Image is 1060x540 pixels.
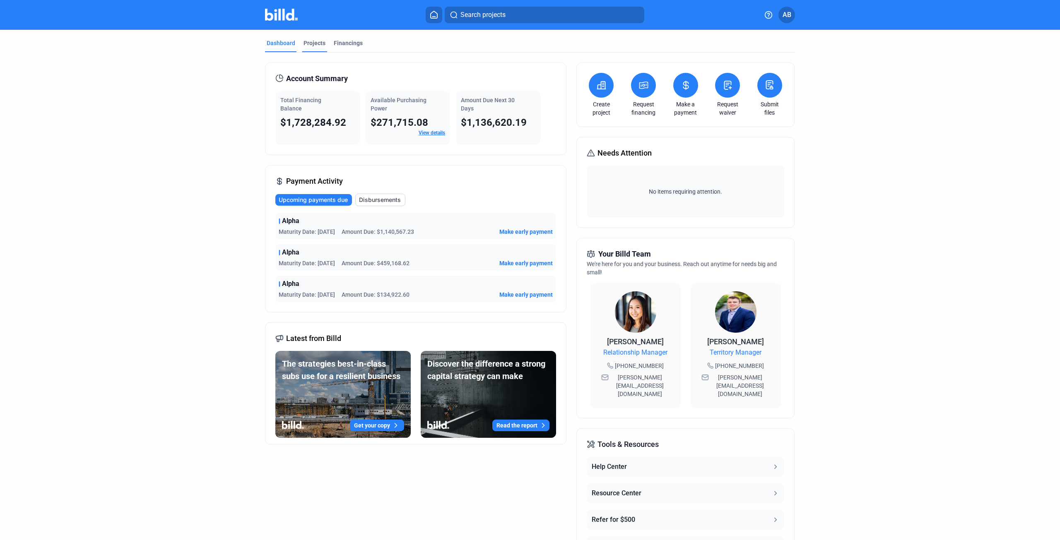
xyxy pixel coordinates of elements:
span: $271,715.08 [371,117,428,128]
span: Territory Manager [710,348,761,358]
span: Relationship Manager [603,348,667,358]
button: Make early payment [499,290,553,299]
span: No items requiring attention. [590,187,781,196]
a: Submit files [755,100,784,117]
div: The strategies best-in-class subs use for a resilient business [282,358,404,382]
span: Needs Attention [597,147,652,159]
span: Maturity Date: [DATE] [279,290,335,299]
img: Billd Company Logo [265,9,298,21]
button: Refer for $500 [587,510,784,530]
span: Amount Due Next 30 Days [461,97,515,112]
button: Read the report [492,420,549,431]
span: [PERSON_NAME][EMAIL_ADDRESS][DOMAIN_NAME] [711,373,770,398]
button: Resource Center [587,483,784,503]
div: Projects [304,39,325,47]
img: Territory Manager [715,291,756,333]
div: Refer for $500 [592,515,635,525]
button: Make early payment [499,228,553,236]
span: Amount Due: $1,140,567.23 [342,228,414,236]
span: Your Billd Team [598,248,651,260]
span: $1,728,284.92 [280,117,346,128]
span: [PERSON_NAME] [607,337,664,346]
button: Search projects [445,7,644,23]
div: Discover the difference a strong capital strategy can make [427,358,549,382]
span: AB [783,10,791,20]
span: [PHONE_NUMBER] [715,362,764,370]
span: Amount Due: $459,168.62 [342,259,410,267]
div: Dashboard [267,39,295,47]
span: Total Financing Balance [280,97,321,112]
a: View details [419,130,445,136]
span: Amount Due: $134,922.60 [342,290,410,299]
span: Alpha [282,216,299,226]
span: Upcoming payments due [279,196,348,204]
span: [PERSON_NAME][EMAIL_ADDRESS][DOMAIN_NAME] [610,373,670,398]
button: Disbursements [355,194,405,206]
span: Available Purchasing Power [371,97,426,112]
button: Upcoming payments due [275,194,352,206]
a: Create project [587,100,616,117]
span: $1,136,620.19 [461,117,527,128]
div: Financings [334,39,363,47]
button: Make early payment [499,259,553,267]
span: Account Summary [286,73,348,84]
button: Get your copy [350,420,404,431]
span: [PERSON_NAME] [707,337,764,346]
span: We're here for you and your business. Reach out anytime for needs big and small! [587,261,777,276]
span: Payment Activity [286,175,343,187]
button: Help Center [587,457,784,477]
button: AB [778,7,795,23]
img: Relationship Manager [615,291,656,333]
span: Search projects [460,10,506,20]
span: Maturity Date: [DATE] [279,259,335,267]
span: Maturity Date: [DATE] [279,228,335,236]
a: Request financing [629,100,658,117]
span: Latest from Billd [286,333,341,344]
div: Help Center [592,462,627,472]
div: Resource Center [592,488,641,498]
span: [PHONE_NUMBER] [615,362,664,370]
a: Request waiver [713,100,742,117]
a: Make a payment [671,100,700,117]
span: Tools & Resources [597,439,659,450]
span: Alpha [282,279,299,289]
span: Disbursements [359,196,401,204]
span: Alpha [282,247,299,257]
